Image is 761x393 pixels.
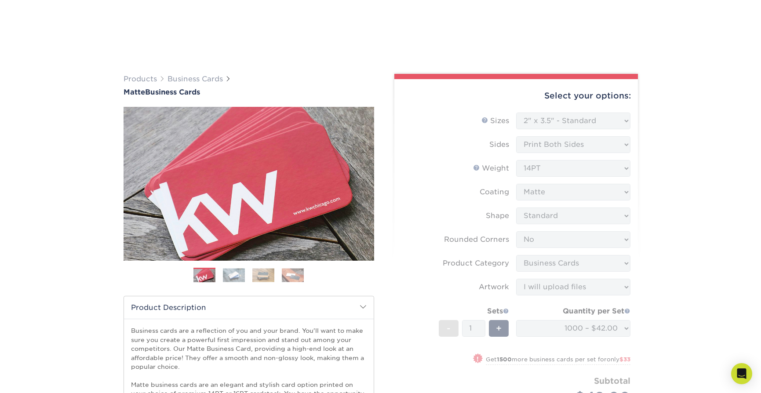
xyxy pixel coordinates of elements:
img: Business Cards 03 [252,268,274,282]
a: Products [124,75,157,83]
a: Business Cards [167,75,223,83]
div: Open Intercom Messenger [731,363,752,384]
img: Business Cards 01 [193,265,215,287]
h2: Product Description [124,296,374,319]
a: MatteBusiness Cards [124,88,374,96]
span: Matte [124,88,145,96]
div: Select your options: [401,79,631,113]
img: Business Cards 02 [223,268,245,282]
h1: Business Cards [124,88,374,96]
img: Business Cards 04 [282,268,304,282]
img: Matte 01 [124,58,374,309]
